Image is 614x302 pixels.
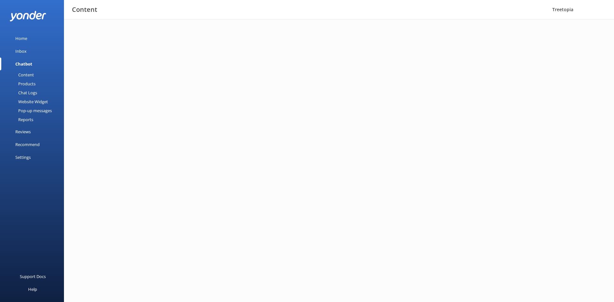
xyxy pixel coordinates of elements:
[4,97,64,106] a: Website Widget
[15,138,40,151] div: Recommend
[10,11,46,21] img: yonder-white-logo.png
[4,115,64,124] a: Reports
[4,70,64,79] a: Content
[4,115,33,124] div: Reports
[4,106,52,115] div: Pop-up messages
[4,70,34,79] div: Content
[4,79,35,88] div: Products
[4,79,64,88] a: Products
[72,4,97,15] h3: Content
[28,283,37,296] div: Help
[4,97,48,106] div: Website Widget
[15,151,31,164] div: Settings
[15,32,27,45] div: Home
[4,106,64,115] a: Pop-up messages
[20,270,46,283] div: Support Docs
[15,125,31,138] div: Reviews
[4,88,37,97] div: Chat Logs
[15,45,27,58] div: Inbox
[4,88,64,97] a: Chat Logs
[15,58,32,70] div: Chatbot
